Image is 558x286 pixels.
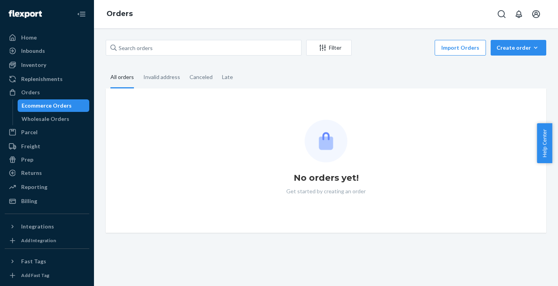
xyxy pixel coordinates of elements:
a: Returns [5,167,89,179]
img: Flexport logo [9,10,42,18]
h1: No orders yet! [294,172,359,184]
div: Freight [21,142,40,150]
div: Parcel [21,128,38,136]
a: Home [5,31,89,44]
button: Open notifications [511,6,527,22]
button: Integrations [5,220,89,233]
a: Replenishments [5,73,89,85]
button: Open Search Box [494,6,509,22]
a: Inventory [5,59,89,71]
img: Empty list [305,120,347,162]
a: Add Fast Tag [5,271,89,280]
button: Help Center [537,123,552,163]
div: All orders [110,67,134,88]
a: Reporting [5,181,89,193]
div: Integrations [21,223,54,230]
div: Replenishments [21,75,63,83]
a: Wholesale Orders [18,113,90,125]
div: Create order [497,44,540,52]
a: Orders [107,9,133,18]
div: Home [21,34,37,41]
div: Canceled [190,67,213,87]
button: Fast Tags [5,255,89,268]
a: Orders [5,86,89,99]
div: Inventory [21,61,46,69]
div: Filter [307,44,351,52]
div: Fast Tags [21,257,46,265]
button: Open account menu [528,6,544,22]
button: Create order [491,40,546,56]
a: Parcel [5,126,89,139]
div: Late [222,67,233,87]
button: Close Navigation [74,6,89,22]
a: Add Integration [5,236,89,245]
ol: breadcrumbs [100,3,139,25]
input: Search orders [106,40,302,56]
a: Billing [5,195,89,207]
div: Ecommerce Orders [22,102,72,110]
div: Wholesale Orders [22,115,69,123]
div: Prep [21,156,33,164]
div: Returns [21,169,42,177]
p: Get started by creating an order [286,187,366,195]
a: Ecommerce Orders [18,99,90,112]
a: Prep [5,153,89,166]
div: Billing [21,197,37,205]
div: Invalid address [143,67,180,87]
div: Orders [21,88,40,96]
div: Add Integration [21,237,56,244]
a: Inbounds [5,45,89,57]
button: Filter [306,40,352,56]
button: Import Orders [435,40,486,56]
div: Add Fast Tag [21,272,49,279]
a: Freight [5,140,89,153]
div: Reporting [21,183,47,191]
div: Inbounds [21,47,45,55]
